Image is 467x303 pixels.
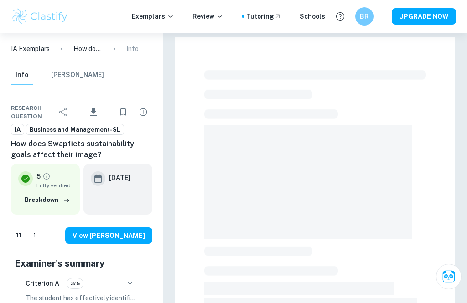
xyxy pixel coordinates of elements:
[65,227,152,244] button: View [PERSON_NAME]
[26,278,59,288] h6: Criterion A
[300,11,325,21] a: Schools
[11,7,69,26] img: Clastify logo
[28,231,41,240] span: 1
[132,11,174,21] p: Exemplars
[11,231,26,240] span: 11
[28,228,41,243] div: Dislike
[11,65,33,85] button: Info
[67,279,83,288] span: 3/5
[11,139,152,160] h6: How does Swapfiets sustainability goals affect their image?
[11,125,24,134] span: IA
[11,124,24,135] a: IA
[11,44,50,54] a: IA Exemplars
[11,228,26,243] div: Like
[134,103,152,121] div: Report issue
[359,11,370,21] h6: BR
[54,103,73,121] div: Share
[26,124,124,135] a: Business and Management-SL
[332,9,348,24] button: Help and Feedback
[109,173,130,183] h6: [DATE]
[436,264,462,289] button: Ask Clai
[11,104,54,120] span: Research question
[36,181,73,190] span: Fully verified
[192,11,223,21] p: Review
[74,100,112,124] div: Download
[42,172,51,180] a: Grade fully verified
[22,193,73,207] button: Breakdown
[246,11,281,21] a: Tutoring
[355,7,374,26] button: BR
[26,293,138,303] p: The student has effectively identified sustainability as the key concept in their Internal Assess...
[26,125,124,134] span: Business and Management-SL
[15,257,149,270] h5: Examiner's summary
[392,8,456,25] button: UPGRADE NOW
[73,44,103,54] p: How does Swapfiets sustainability goals affect their image?
[36,171,41,181] p: 5
[126,44,139,54] p: Info
[114,103,132,121] div: Bookmark
[51,65,104,85] button: [PERSON_NAME]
